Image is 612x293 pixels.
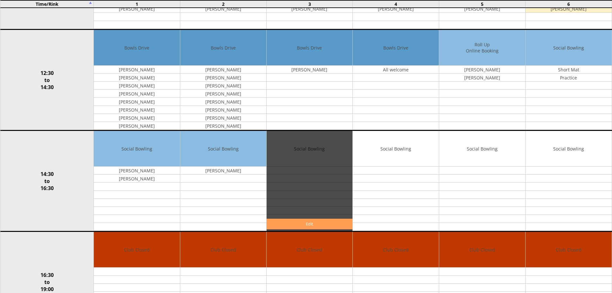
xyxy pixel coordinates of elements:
td: [PERSON_NAME] [526,5,612,13]
td: [PERSON_NAME] [94,106,180,114]
td: [PERSON_NAME] [180,167,266,175]
td: [PERSON_NAME] [180,66,266,74]
td: [PERSON_NAME] [439,74,525,82]
td: 5 [439,0,526,8]
a: Edit [267,219,353,229]
td: [PERSON_NAME] [94,175,180,183]
td: [PERSON_NAME] [94,98,180,106]
td: Club Closed [94,232,180,268]
td: All welcome [353,66,439,74]
td: Practice [526,74,612,82]
td: [PERSON_NAME] [94,82,180,90]
td: Club Closed [439,232,525,268]
td: 6 [525,0,612,8]
td: [PERSON_NAME] [94,90,180,98]
td: [PERSON_NAME] [180,106,266,114]
td: Social Bowling [526,131,612,167]
td: [PERSON_NAME] [180,98,266,106]
td: 2 [180,0,266,8]
td: Club Closed [267,232,353,268]
td: Bowls Drive [353,30,439,66]
td: Bowls Drive [267,30,353,66]
td: [PERSON_NAME] [94,5,180,13]
td: [PERSON_NAME] [94,122,180,130]
td: Club Closed [526,232,612,268]
td: Bowls Drive [94,30,180,66]
td: [PERSON_NAME] [180,90,266,98]
td: 14:30 to 16:30 [0,131,94,232]
td: Social Bowling [439,131,525,167]
td: [PERSON_NAME] [94,114,180,122]
td: Club Closed [353,232,439,268]
td: [PERSON_NAME] [180,82,266,90]
td: 12:30 to 14:30 [0,30,94,131]
td: [PERSON_NAME] [267,66,353,74]
td: Short Mat [526,66,612,74]
td: [PERSON_NAME] [439,5,525,13]
td: [PERSON_NAME] [94,167,180,175]
td: [PERSON_NAME] [94,74,180,82]
td: [PERSON_NAME] [180,122,266,130]
td: Social Bowling [526,30,612,66]
td: 1 [94,0,180,8]
td: Social Bowling [353,131,439,167]
td: Social Bowling [180,131,266,167]
td: [PERSON_NAME] [267,5,353,13]
td: [PERSON_NAME] [180,114,266,122]
td: Roll Up Online Booking [439,30,525,66]
td: [PERSON_NAME] [353,5,439,13]
td: Club Closed [180,232,266,268]
td: [PERSON_NAME] [439,66,525,74]
td: [PERSON_NAME] [94,66,180,74]
td: [PERSON_NAME] [180,5,266,13]
td: 4 [353,0,439,8]
td: [PERSON_NAME] [180,74,266,82]
td: Social Bowling [94,131,180,167]
td: 3 [266,0,353,8]
td: Bowls Drive [180,30,266,66]
td: Time/Rink [0,0,94,8]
